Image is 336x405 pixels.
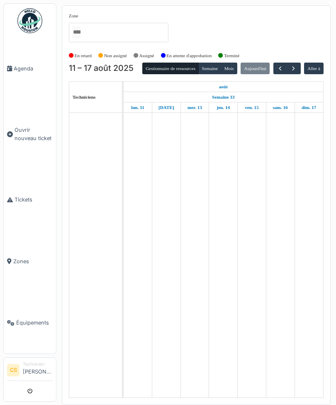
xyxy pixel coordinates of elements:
[221,63,237,74] button: Mois
[139,52,154,59] label: Assigné
[224,52,239,59] label: Terminé
[14,65,53,73] span: Agenda
[210,92,236,102] a: Semaine 33
[72,26,80,38] input: Tous
[13,257,53,265] span: Zones
[4,292,56,354] a: Équipements
[241,63,270,74] button: Aujourd'hui
[75,52,92,59] label: En retard
[16,319,53,327] span: Équipements
[104,52,127,59] label: Non assigné
[23,361,53,367] div: Technicien
[17,8,42,33] img: Badge_color-CXgf-gQk.svg
[142,63,199,74] button: Gestionnaire de ressources
[4,99,56,169] a: Ouvrir nouveau ticket
[73,95,96,99] span: Techniciens
[299,102,318,113] a: 17 août 2025
[198,63,221,74] button: Semaine
[166,52,212,59] label: En attente d'approbation
[4,230,56,292] a: Zones
[69,12,78,19] label: Zone
[243,102,261,113] a: 15 août 2025
[7,361,53,381] a: CS Technicien[PERSON_NAME]
[7,364,19,376] li: CS
[273,63,287,75] button: Précédent
[15,196,53,204] span: Tickets
[69,63,134,73] h2: 11 – 17 août 2025
[4,38,56,99] a: Agenda
[23,361,53,379] li: [PERSON_NAME]
[4,169,56,230] a: Tickets
[214,102,232,113] a: 14 août 2025
[217,82,230,92] a: 11 août 2025
[156,102,176,113] a: 12 août 2025
[271,102,290,113] a: 16 août 2025
[287,63,300,75] button: Suivant
[304,63,324,74] button: Aller à
[15,126,53,142] span: Ouvrir nouveau ticket
[129,102,146,113] a: 11 août 2025
[185,102,204,113] a: 13 août 2025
